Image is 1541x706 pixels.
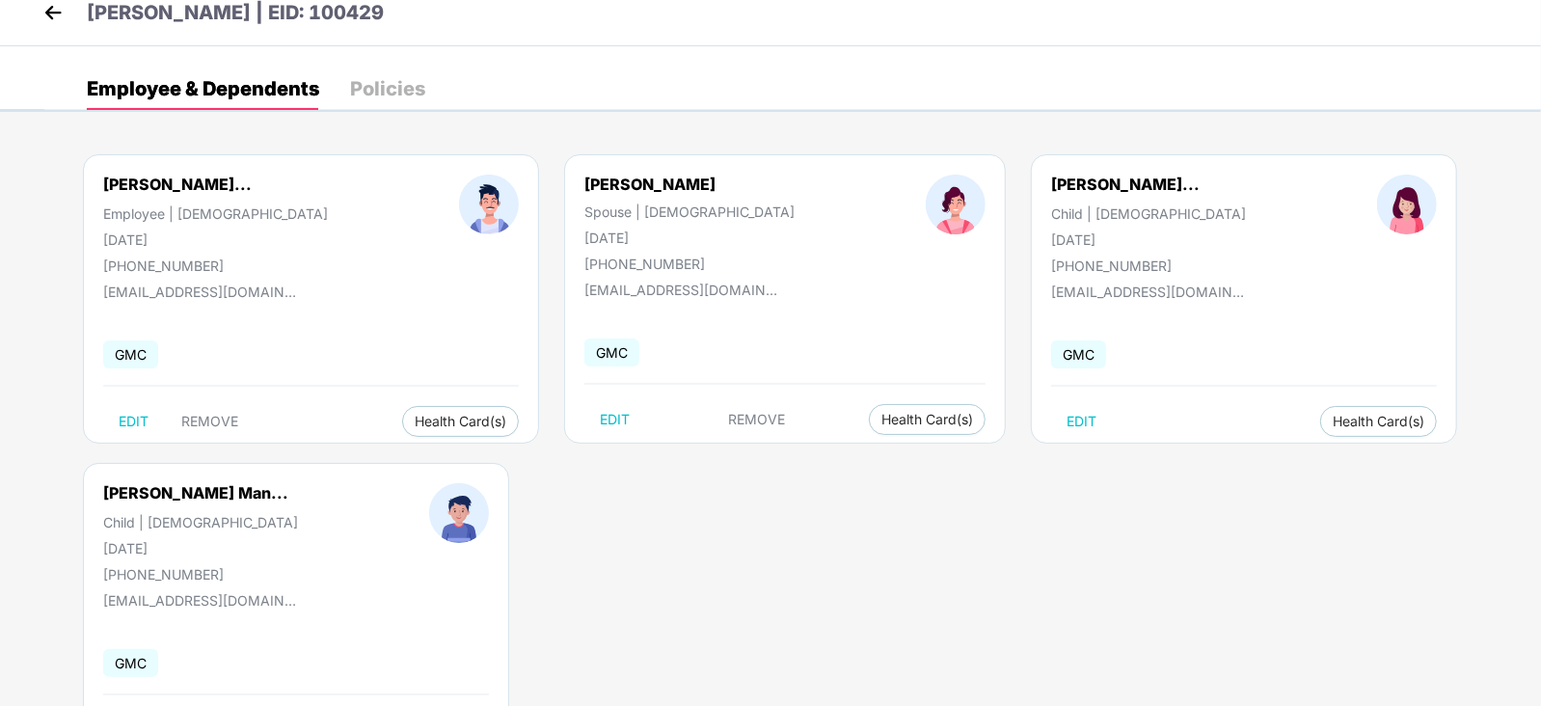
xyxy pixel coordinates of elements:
button: Health Card(s) [402,406,519,437]
span: EDIT [1067,414,1096,429]
div: [PERSON_NAME] Man... [103,483,288,502]
button: EDIT [103,406,164,437]
span: GMC [103,649,158,677]
img: profileImage [1377,175,1437,234]
button: EDIT [1051,406,1112,437]
img: profileImage [429,483,489,543]
span: EDIT [119,414,149,429]
img: profileImage [459,175,519,234]
div: [DATE] [103,540,298,557]
div: Employee & Dependents [87,79,319,98]
span: Health Card(s) [1333,417,1424,426]
div: Child | [DEMOGRAPHIC_DATA] [103,514,298,530]
div: [DATE] [1051,231,1246,248]
div: Spouse | [DEMOGRAPHIC_DATA] [584,204,795,220]
span: REMOVE [729,412,786,427]
img: profileImage [926,175,986,234]
span: Health Card(s) [881,415,973,424]
div: [EMAIL_ADDRESS][DOMAIN_NAME] [1051,284,1244,300]
div: [DATE] [103,231,328,248]
button: Health Card(s) [869,404,986,435]
span: Health Card(s) [415,417,506,426]
div: [EMAIL_ADDRESS][DOMAIN_NAME] [103,284,296,300]
div: [PHONE_NUMBER] [103,258,328,274]
span: GMC [103,340,158,368]
div: Employee | [DEMOGRAPHIC_DATA] [103,205,328,222]
span: GMC [1051,340,1106,368]
div: Child | [DEMOGRAPHIC_DATA] [1051,205,1246,222]
button: Health Card(s) [1320,406,1437,437]
span: REMOVE [181,414,238,429]
div: [PHONE_NUMBER] [103,566,298,583]
button: REMOVE [166,406,254,437]
span: GMC [584,339,639,367]
button: REMOVE [714,404,801,435]
div: [PERSON_NAME]... [103,175,252,194]
div: [DATE] [584,230,795,246]
div: [EMAIL_ADDRESS][DOMAIN_NAME] [584,282,777,298]
div: [PHONE_NUMBER] [1051,258,1246,274]
div: [PHONE_NUMBER] [584,256,795,272]
div: [PERSON_NAME]... [1051,175,1200,194]
div: [PERSON_NAME] [584,175,795,194]
span: EDIT [600,412,630,427]
button: EDIT [584,404,645,435]
div: Policies [350,79,425,98]
div: [EMAIL_ADDRESS][DOMAIN_NAME] [103,592,296,609]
